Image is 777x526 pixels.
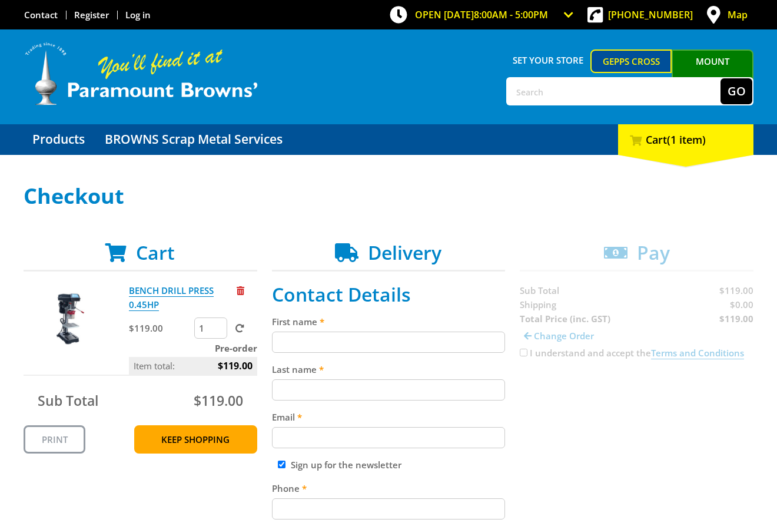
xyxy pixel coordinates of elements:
[24,41,259,107] img: Paramount Browns'
[24,124,94,155] a: Go to the Products page
[506,49,590,71] span: Set your store
[667,133,706,147] span: (1 item)
[272,410,506,424] label: Email
[272,379,506,401] input: Please enter your last name.
[24,9,58,21] a: Go to the Contact page
[272,315,506,329] label: First name
[618,124,753,155] div: Cart
[720,78,752,104] button: Go
[125,9,151,21] a: Log in
[272,283,506,306] h2: Contact Details
[415,8,548,21] span: OPEN [DATE]
[129,321,192,335] p: $119.00
[272,498,506,520] input: Please enter your telephone number.
[237,284,244,296] a: Remove from cart
[272,481,506,495] label: Phone
[272,332,506,353] input: Please enter your first name.
[96,124,291,155] a: Go to the BROWNS Scrap Metal Services page
[134,425,257,454] a: Keep Shopping
[507,78,720,104] input: Search
[129,284,214,311] a: BENCH DRILL PRESS 0.45HP
[590,49,672,73] a: Gepps Cross
[672,49,753,94] a: Mount [PERSON_NAME]
[24,425,85,454] a: Print
[24,184,753,208] h1: Checkout
[136,240,175,265] span: Cart
[74,9,109,21] a: Go to the registration page
[35,283,105,354] img: BENCH DRILL PRESS 0.45HP
[291,459,401,471] label: Sign up for the newsletter
[474,8,548,21] span: 8:00am - 5:00pm
[129,341,257,355] p: Pre-order
[272,362,506,376] label: Last name
[129,357,257,375] p: Item total:
[218,357,253,375] span: $119.00
[368,240,441,265] span: Delivery
[38,391,98,410] span: Sub Total
[272,427,506,448] input: Please enter your email address.
[194,391,243,410] span: $119.00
